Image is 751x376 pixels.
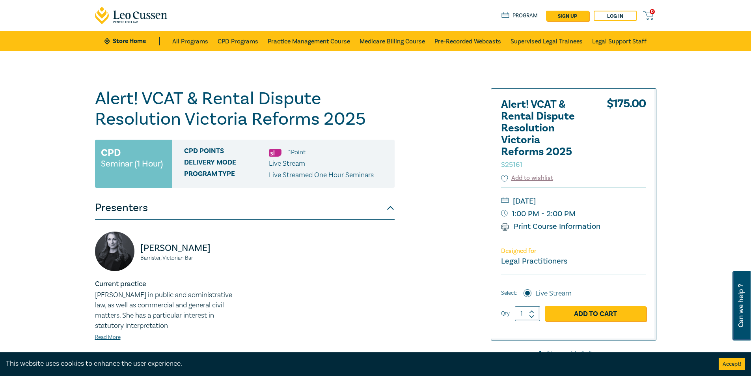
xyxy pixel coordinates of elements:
[6,359,707,369] div: This website uses cookies to enhance the user experience.
[501,247,646,255] p: Designed for
[184,147,269,157] span: CPD Points
[95,334,121,341] a: Read More
[268,31,350,51] a: Practice Management Course
[501,195,646,208] small: [DATE]
[501,256,567,266] small: Legal Practitioners
[140,242,240,254] p: [PERSON_NAME]
[218,31,258,51] a: CPD Programs
[501,309,510,318] label: Qty
[95,196,395,220] button: Presenters
[650,9,655,14] span: 0
[104,37,159,45] a: Store Home
[719,358,745,370] button: Accept cookies
[95,279,146,288] strong: Current practice
[535,288,572,299] label: Live Stream
[140,255,240,261] small: Barrister, Victorian Bar
[501,221,601,232] a: Print Course Information
[501,160,522,169] small: S25161
[501,289,517,297] span: Select:
[501,174,553,183] button: Add to wishlist
[95,88,395,129] h1: Alert! VCAT & Rental Dispute Resolution Victoria Reforms 2025
[269,170,374,180] p: Live Streamed One Hour Seminars
[95,232,134,271] img: https://s3.ap-southeast-2.amazonaws.com/leo-cussen-store-production-content/Contacts/Rachel%20Mat...
[501,208,646,220] small: 1:00 PM - 2:00 PM
[607,99,646,174] div: $ 175.00
[101,160,163,168] small: Seminar (1 Hour)
[95,290,240,331] p: [PERSON_NAME] in public and administrative law, as well as commercial and general civil matters. ...
[269,159,305,168] span: Live Stream
[594,11,637,21] a: Log in
[546,11,589,21] a: sign up
[491,349,656,359] a: Share with Colleagues
[501,99,588,170] h2: Alert! VCAT & Rental Dispute Resolution Victoria Reforms 2025
[737,276,745,336] span: Can we help ?
[172,31,208,51] a: All Programs
[545,306,646,321] a: Add to Cart
[184,159,269,169] span: Delivery Mode
[592,31,647,51] a: Legal Support Staff
[269,149,281,157] img: Substantive Law
[511,31,583,51] a: Supervised Legal Trainees
[289,147,306,157] li: 1 Point
[501,11,538,20] a: Program
[515,306,540,321] input: 1
[184,170,269,180] span: Program type
[360,31,425,51] a: Medicare Billing Course
[101,146,121,160] h3: CPD
[434,31,501,51] a: Pre-Recorded Webcasts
